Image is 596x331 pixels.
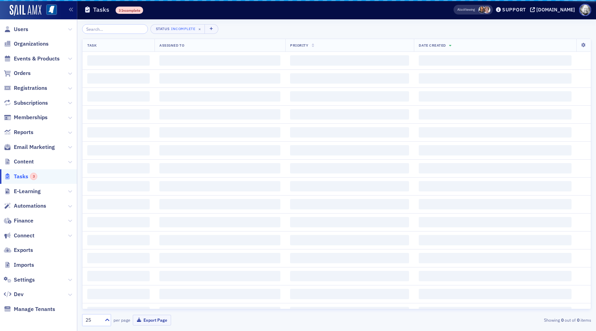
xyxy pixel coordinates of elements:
[576,317,580,323] strong: 0
[4,202,46,210] a: Automations
[87,127,150,138] span: ‌
[159,43,184,48] span: Assigned To
[4,114,48,121] a: Memberships
[419,73,572,84] span: ‌
[159,199,280,209] span: ‌
[46,4,57,15] img: SailAMX
[419,289,572,299] span: ‌
[14,99,48,107] span: Subscriptions
[87,235,150,245] span: ‌
[159,181,280,191] span: ‌
[159,55,280,66] span: ‌
[290,109,409,120] span: ‌
[113,317,130,323] label: per page
[290,181,409,191] span: ‌
[14,26,28,33] span: Users
[419,55,572,66] span: ‌
[159,217,280,227] span: ‌
[4,291,23,298] a: Dev
[419,181,572,191] span: ‌
[14,84,47,92] span: Registrations
[419,217,572,227] span: ‌
[457,7,464,12] div: Also
[4,69,31,77] a: Orders
[171,26,195,32] div: incomplete
[4,99,48,107] a: Subscriptions
[87,271,150,281] span: ‌
[14,143,55,151] span: Email Marketing
[159,91,280,102] span: ‌
[483,6,490,13] span: Lydia Carlisle
[82,24,148,34] input: Search…
[14,291,23,298] span: Dev
[290,217,409,227] span: ‌
[87,181,150,191] span: ‌
[419,253,572,263] span: ‌
[14,158,34,165] span: Content
[4,55,60,63] a: Events & Products
[10,5,41,16] img: SailAMX
[478,6,486,13] span: Noma Burge
[159,145,280,155] span: ‌
[4,129,33,136] a: Reports
[197,26,203,32] span: ×
[419,235,572,245] span: ‌
[4,246,33,254] a: Exports
[14,232,34,239] span: Connect
[14,188,41,195] span: E-Learning
[14,69,31,77] span: Orders
[4,276,35,284] a: Settings
[87,253,150,263] span: ‌
[419,271,572,281] span: ‌
[419,127,572,138] span: ‌
[87,163,150,173] span: ‌
[290,43,308,48] span: Priority
[14,114,48,121] span: Memberships
[290,127,409,138] span: ‌
[159,271,280,281] span: ‌
[457,7,475,12] span: Viewing
[87,73,150,84] span: ‌
[159,289,280,299] span: ‌
[579,4,591,16] span: Profile
[4,232,34,239] a: Connect
[133,315,171,325] button: Export Page
[4,305,55,313] a: Manage Tenants
[14,129,33,136] span: Reports
[14,261,34,269] span: Imports
[419,91,572,102] span: ‌
[290,163,409,173] span: ‌
[14,246,33,254] span: Exports
[41,4,57,16] a: View Homepage
[30,173,37,180] div: 3
[14,40,49,48] span: Organizations
[290,271,409,281] span: ‌
[93,6,109,14] h1: Tasks
[87,217,150,227] span: ‌
[87,55,150,66] span: ‌
[4,217,33,225] a: Finance
[159,109,280,120] span: ‌
[159,235,280,245] span: ‌
[86,316,101,324] div: 25
[4,84,47,92] a: Registrations
[290,253,409,263] span: ‌
[87,289,150,299] span: ‌
[87,91,150,102] span: ‌
[419,109,572,120] span: ‌
[156,27,170,31] div: Status
[536,7,575,13] div: [DOMAIN_NAME]
[426,317,591,323] div: Showing out of items
[290,145,409,155] span: ‌
[4,26,28,33] a: Users
[4,143,55,151] a: Email Marketing
[290,91,409,102] span: ‌
[4,188,41,195] a: E-Learning
[4,40,49,48] a: Organizations
[87,109,150,120] span: ‌
[159,73,280,84] span: ‌
[290,55,409,66] span: ‌
[159,163,280,173] span: ‌
[290,289,409,299] span: ‌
